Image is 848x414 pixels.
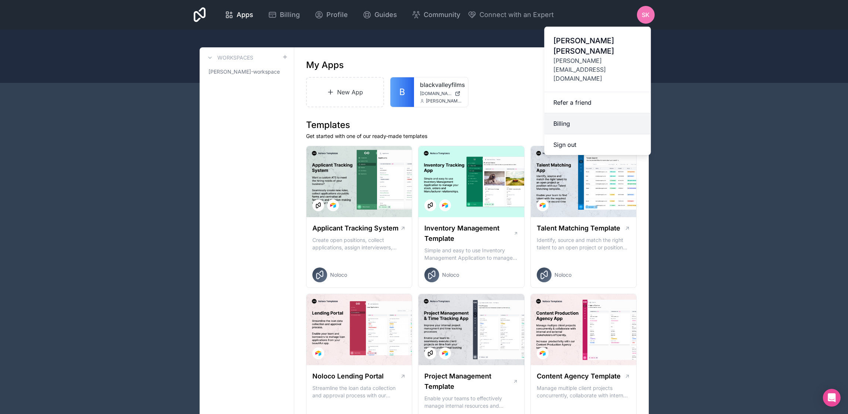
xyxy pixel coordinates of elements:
a: Billing [262,7,306,23]
img: Airtable Logo [315,350,321,356]
a: New App [306,77,384,107]
h1: Noloco Lending Portal [312,371,384,381]
span: Connect with an Expert [479,10,554,20]
p: Simple and easy to use Inventory Management Application to manage your stock, orders and Manufact... [424,247,518,262]
p: Get started with one of our ready-made templates [306,132,637,140]
button: Sign out [545,134,651,155]
h3: Workspaces [217,54,253,61]
a: Billing [545,113,651,134]
h1: Applicant Tracking System [312,223,398,233]
p: Create open positions, collect applications, assign interviewers, centralise candidate feedback a... [312,236,406,251]
span: Noloco [554,271,571,279]
a: B [390,77,414,107]
span: [PERSON_NAME] [PERSON_NAME] [553,36,642,56]
img: Airtable Logo [330,202,336,208]
h1: Templates [306,119,637,131]
a: Guides [357,7,403,23]
span: Profile [326,10,348,20]
h1: Talent Matching Template [537,223,620,233]
span: SK [642,10,649,19]
a: Apps [219,7,259,23]
a: Community [406,7,466,23]
a: blackvalleyfilms [420,80,462,89]
span: Noloco [330,271,347,279]
a: [DOMAIN_NAME] [420,91,462,97]
p: Identify, source and match the right talent to an open project or position with our Talent Matchi... [537,236,631,251]
h1: Content Agency Template [537,371,621,381]
span: Guides [374,10,397,20]
a: Workspaces [206,53,253,62]
p: Manage multiple client projects concurrently, collaborate with internal and external stakeholders... [537,384,631,399]
a: Refer a friend [545,92,651,113]
span: [PERSON_NAME]-workspace [208,68,280,75]
span: Community [424,10,460,20]
span: Billing [280,10,300,20]
div: Open Intercom Messenger [823,389,841,407]
img: Airtable Logo [442,202,448,208]
span: B [399,86,405,98]
h1: My Apps [306,59,344,71]
h1: Inventory Management Template [424,223,513,244]
span: [DOMAIN_NAME] [420,91,452,97]
p: Enable your teams to effectively manage internal resources and execute client projects on time. [424,395,518,410]
p: Streamline the loan data collection and approval process with our Lending Portal template. [312,384,406,399]
a: [PERSON_NAME]-workspace [206,65,288,78]
h1: Project Management Template [424,371,513,392]
img: Airtable Logo [540,202,546,208]
button: Connect with an Expert [468,10,554,20]
span: Apps [237,10,253,20]
img: Airtable Logo [442,350,448,356]
span: [PERSON_NAME][EMAIL_ADDRESS][DOMAIN_NAME] [426,98,462,104]
span: Noloco [442,271,459,279]
span: [PERSON_NAME][EMAIL_ADDRESS][DOMAIN_NAME] [553,56,642,83]
img: Airtable Logo [540,350,546,356]
a: Profile [309,7,354,23]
